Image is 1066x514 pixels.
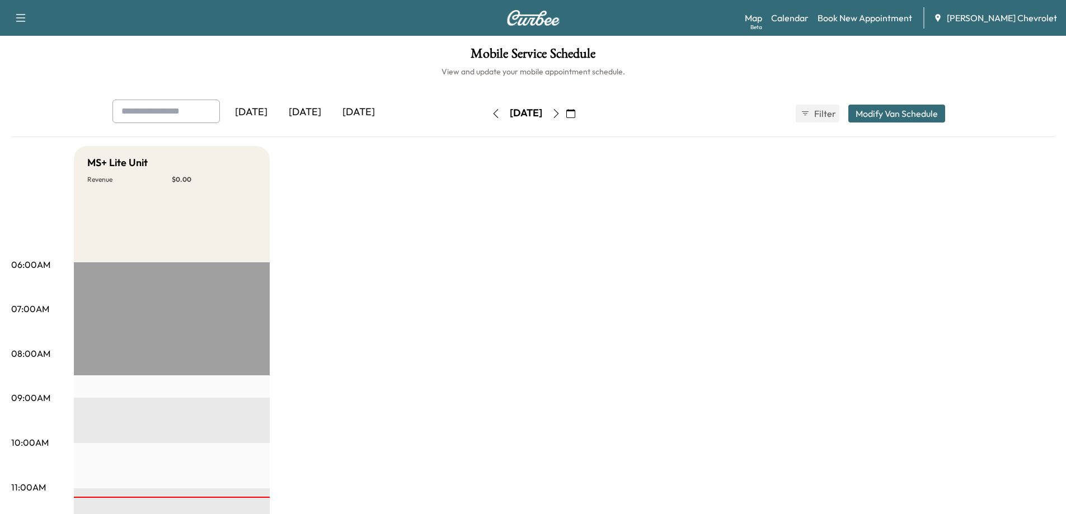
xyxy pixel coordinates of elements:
img: Curbee Logo [506,10,560,26]
p: 11:00AM [11,480,46,494]
p: 07:00AM [11,302,49,315]
p: 08:00AM [11,347,50,360]
a: Calendar [771,11,809,25]
div: [DATE] [224,100,278,125]
p: 06:00AM [11,258,50,271]
h6: View and update your mobile appointment schedule. [11,66,1055,77]
span: [PERSON_NAME] Chevrolet [947,11,1057,25]
a: Book New Appointment [818,11,912,25]
div: [DATE] [278,100,332,125]
p: 09:00AM [11,391,50,404]
a: MapBeta [745,11,762,25]
p: $ 0.00 [172,175,256,184]
p: Revenue [87,175,172,184]
p: 10:00AM [11,436,49,449]
div: Beta [750,23,762,31]
div: [DATE] [332,100,386,125]
h5: MS+ Lite Unit [87,155,148,171]
button: Filter [796,105,839,122]
h1: Mobile Service Schedule [11,47,1055,66]
button: Modify Van Schedule [848,105,945,122]
span: Filter [814,107,834,120]
div: [DATE] [510,106,542,120]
